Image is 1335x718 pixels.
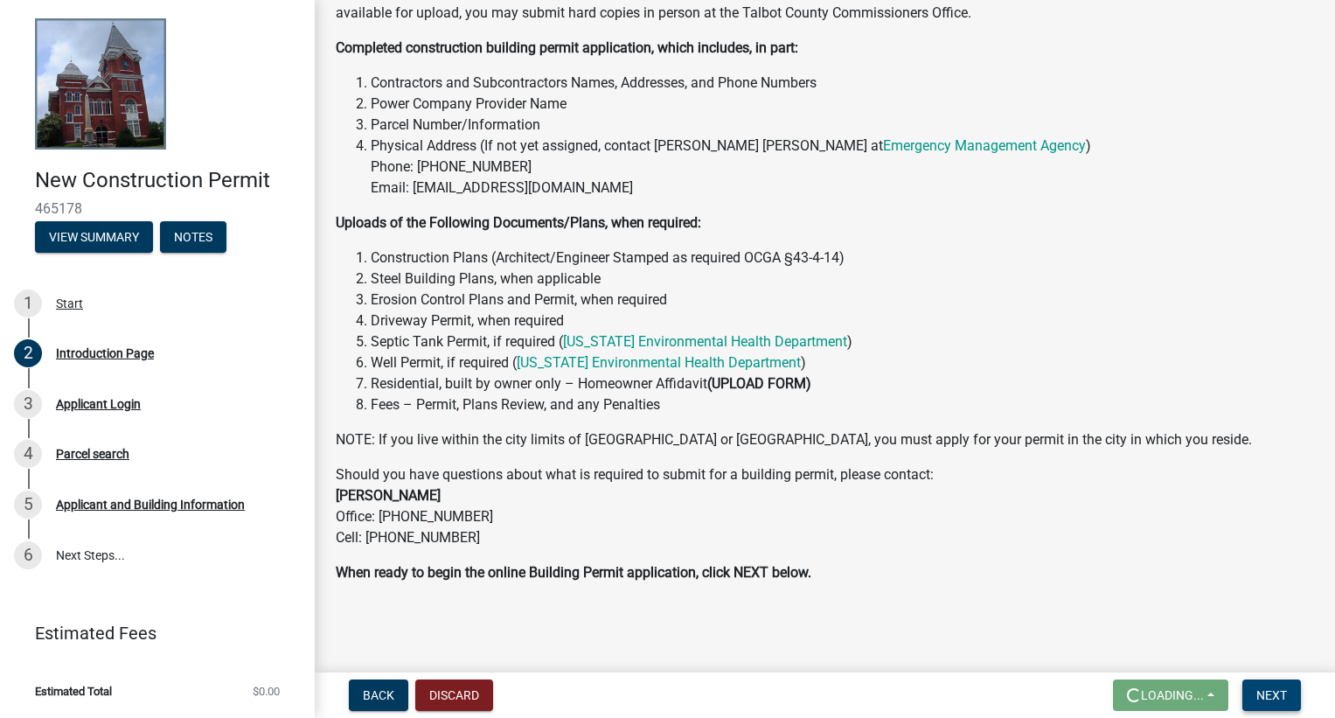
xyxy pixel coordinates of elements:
span: Back [363,688,394,702]
li: Steel Building Plans, when applicable [371,268,1314,289]
strong: Completed construction building permit application, which includes, in part: [336,39,798,56]
a: Emergency Management Agency [883,137,1086,154]
button: Next [1242,680,1301,711]
li: Erosion Control Plans and Permit, when required [371,289,1314,310]
wm-modal-confirm: Summary [35,231,153,245]
a: [US_STATE] Environmental Health Department [563,333,847,350]
div: Introduction Page [56,347,154,359]
span: $0.00 [253,686,280,697]
div: Applicant Login [56,398,141,410]
li: Driveway Permit, when required [371,310,1314,331]
li: Contractors and Subcontractors Names, Addresses, and Phone Numbers [371,73,1314,94]
li: Fees – Permit, Plans Review, and any Penalties [371,394,1314,415]
li: Residential, built by owner only – Homeowner Affidavit [371,373,1314,394]
p: Should you have questions about what is required to submit for a building permit, please contact:... [336,464,1314,548]
wm-modal-confirm: Notes [160,231,226,245]
div: 3 [14,390,42,418]
button: View Summary [35,221,153,253]
div: 2 [14,339,42,367]
button: Back [349,680,408,711]
button: Notes [160,221,226,253]
strong: [PERSON_NAME] [336,487,441,504]
strong: When ready to begin the online Building Permit application, click NEXT below. [336,564,811,581]
img: Talbot County, Georgia [35,18,166,150]
strong: (UPLOAD FORM) [707,375,811,392]
span: Loading... [1141,688,1204,702]
span: Next [1256,688,1287,702]
a: Estimated Fees [14,616,287,651]
button: Loading... [1113,680,1228,711]
div: 6 [14,541,42,569]
li: Parcel Number/Information [371,115,1314,136]
li: Construction Plans (Architect/Engineer Stamped as required OCGA §43-4-14) [371,247,1314,268]
p: NOTE: If you live within the city limits of [GEOGRAPHIC_DATA] or [GEOGRAPHIC_DATA], you must appl... [336,429,1314,450]
li: Well Permit, if required ( ) [371,352,1314,373]
li: Power Company Provider Name [371,94,1314,115]
li: Septic Tank Permit, if required ( ) [371,331,1314,352]
div: 4 [14,440,42,468]
li: Physical Address (If not yet assigned, contact [PERSON_NAME] [PERSON_NAME] at ) Phone: [PHONE_NUM... [371,136,1314,199]
h4: New Construction Permit [35,168,301,193]
button: Discard [415,680,493,711]
div: 1 [14,289,42,317]
div: Applicant and Building Information [56,498,245,511]
div: Parcel search [56,448,129,460]
span: 465178 [35,200,280,217]
span: Estimated Total [35,686,112,697]
div: Start [56,297,83,310]
div: 5 [14,491,42,519]
strong: Uploads of the Following Documents/Plans, when required: [336,214,701,231]
a: [US_STATE] Environmental Health Department [517,354,801,371]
